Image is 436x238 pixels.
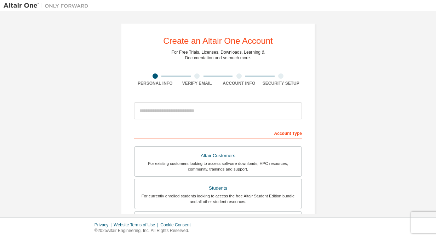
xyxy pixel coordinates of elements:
div: For currently enrolled students looking to access the free Altair Student Edition bundle and all ... [139,193,297,204]
div: Account Type [134,127,302,138]
div: Personal Info [134,81,176,86]
div: Privacy [94,222,114,228]
div: Students [139,183,297,193]
div: For Free Trials, Licenses, Downloads, Learning & Documentation and so much more. [172,49,265,61]
div: Verify Email [176,81,218,86]
div: For existing customers looking to access software downloads, HPC resources, community, trainings ... [139,161,297,172]
div: Website Terms of Use [114,222,160,228]
div: Security Setup [260,81,302,86]
div: Create an Altair One Account [163,37,273,45]
img: Altair One [4,2,92,9]
div: Cookie Consent [160,222,195,228]
div: Altair Customers [139,151,297,161]
p: © 2025 Altair Engineering, Inc. All Rights Reserved. [94,228,195,234]
div: Account Info [218,81,260,86]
